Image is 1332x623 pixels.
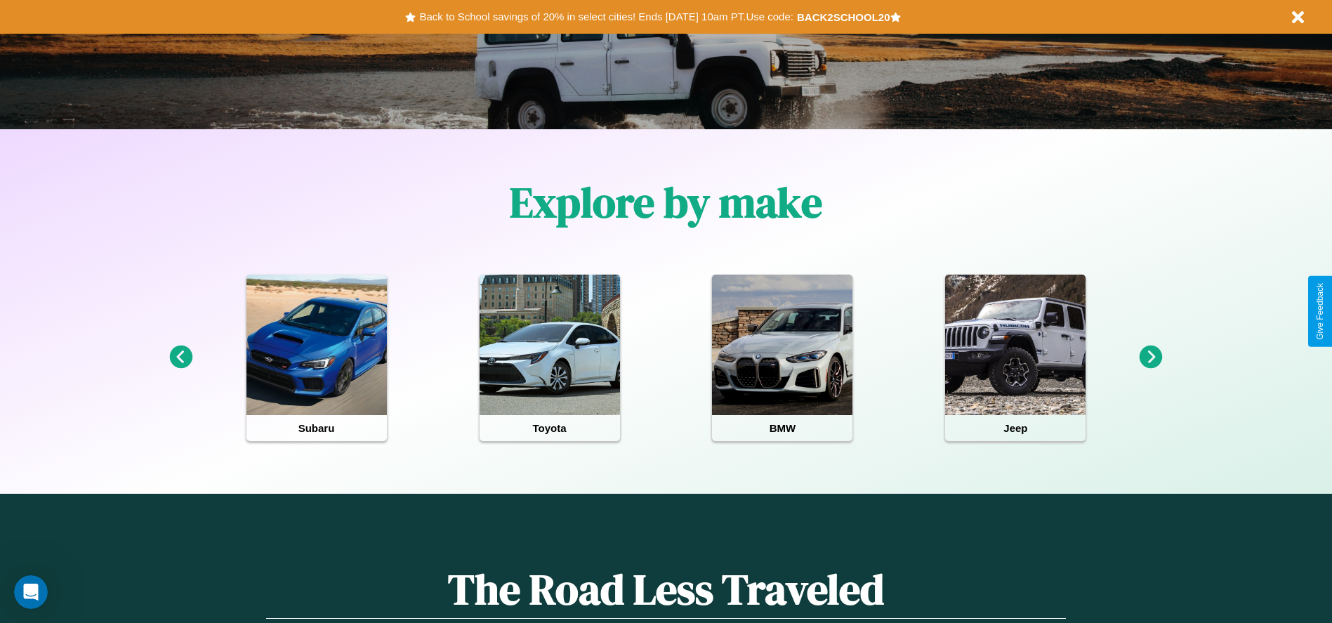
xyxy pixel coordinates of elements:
b: BACK2SCHOOL20 [797,11,890,23]
h1: Explore by make [510,173,822,231]
h4: Subaru [246,415,387,441]
h4: Toyota [480,415,620,441]
h1: The Road Less Traveled [266,560,1065,619]
h4: BMW [712,415,852,441]
iframe: Intercom live chat [14,575,48,609]
h4: Jeep [945,415,1086,441]
div: Give Feedback [1315,283,1325,340]
button: Back to School savings of 20% in select cities! Ends [DATE] 10am PT.Use code: [416,7,796,27]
